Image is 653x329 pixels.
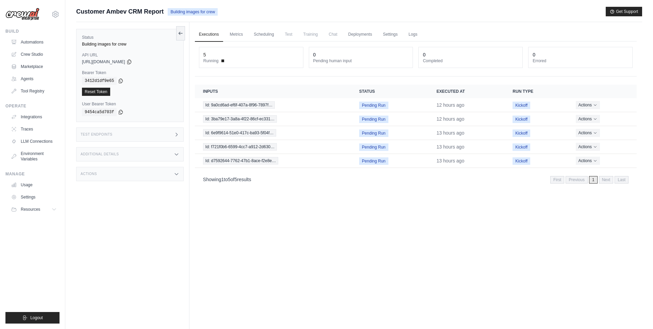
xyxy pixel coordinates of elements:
code: 9454ca5d703f [82,108,117,116]
dt: Completed [423,58,518,64]
nav: Pagination [550,176,629,184]
a: Crew Studio [8,49,60,60]
a: View execution details for Id [203,101,343,109]
span: 1 [589,176,598,184]
span: Customer Ambev CRM Report [76,7,164,16]
img: Logo [5,8,39,21]
div: 0 [313,51,316,58]
a: Deployments [344,28,376,42]
span: Last [615,176,629,184]
span: Resources [21,207,40,212]
a: Usage [8,179,60,190]
button: Actions for execution [576,157,600,165]
span: Running [203,58,219,64]
time: August 26, 2025 at 22:45 BST [436,116,464,122]
button: Resources [8,204,60,215]
span: Test [281,28,297,41]
button: Actions for execution [576,115,600,123]
a: Logs [404,28,421,42]
span: Pending Run [359,116,388,123]
nav: Pagination [195,171,637,188]
span: Pending Run [359,129,388,137]
th: Executed at [428,85,504,98]
span: Pending Run [359,143,388,151]
span: Id: f721f0b6-6599-4cc7-a912-2d630… [203,143,277,151]
a: Executions [195,28,223,42]
a: Automations [8,37,60,48]
a: View execution details for Id [203,129,343,137]
label: API URL [82,52,178,58]
time: August 26, 2025 at 22:47 BST [436,102,464,108]
span: Id: d7592644-7762-47b1-8ace-f2e8e… [203,157,279,164]
span: Kickoff [513,102,530,109]
h3: Actions [81,172,97,176]
span: Next [599,176,614,184]
span: First [550,176,564,184]
time: August 26, 2025 at 22:31 BST [436,144,464,150]
time: August 26, 2025 at 22:31 BST [436,158,464,163]
div: 5 [203,51,206,58]
span: 5 [228,177,231,182]
a: Traces [8,124,60,135]
a: View execution details for Id [203,143,343,151]
p: Showing to of results [203,176,251,183]
a: Settings [8,192,60,203]
a: Scheduling [250,28,278,42]
span: Kickoff [513,116,530,123]
dt: Pending human input [313,58,409,64]
th: Run Type [504,85,567,98]
div: Operate [5,103,60,109]
label: User Bearer Token [82,101,178,107]
span: Training is not available until the deployment is complete [299,28,322,41]
label: Status [82,35,178,40]
section: Crew executions table [195,85,637,188]
span: 1 [221,177,224,182]
a: Environment Variables [8,148,60,164]
span: Id: 3ba79e17-3a8a-4f22-86cf-ec331… [203,115,277,123]
div: Building images for crew [82,41,178,47]
span: 5 [234,177,237,182]
div: 0 [533,51,535,58]
span: Previous [566,176,588,184]
th: Status [351,85,428,98]
span: Id: 6e9f9614-51e0-417c-ba93-5f04f… [203,129,276,137]
a: Marketplace [8,61,60,72]
span: Pending Run [359,102,388,109]
label: Bearer Token [82,70,178,75]
a: Metrics [226,28,247,42]
span: Logout [30,315,43,321]
span: [URL][DOMAIN_NAME] [82,59,125,65]
dt: Errored [533,58,628,64]
a: Agents [8,73,60,84]
div: Manage [5,171,60,177]
h3: Test Endpoints [81,133,113,137]
span: Building images for crew [168,8,218,16]
a: Reset Token [82,88,110,96]
code: 3412d1df9e65 [82,77,117,85]
button: Actions for execution [576,143,600,151]
div: Build [5,29,60,34]
button: Actions for execution [576,129,600,137]
button: Get Support [606,7,642,16]
span: Kickoff [513,143,530,151]
span: Chat is not available until the deployment is complete [325,28,341,41]
time: August 26, 2025 at 22:32 BST [436,130,464,136]
a: View execution details for Id [203,157,343,164]
a: LLM Connections [8,136,60,147]
th: Inputs [195,85,351,98]
a: Tool Registry [8,86,60,97]
span: Kickoff [513,129,530,137]
h3: Additional Details [81,152,119,156]
span: Id: 9a0cd6ad-ef6f-407a-8f96-7897f… [203,101,275,109]
span: Pending Run [359,157,388,165]
a: Integrations [8,111,60,122]
a: Settings [379,28,402,42]
button: Actions for execution [576,101,600,109]
div: 0 [423,51,425,58]
span: Kickoff [513,157,530,165]
button: Logout [5,312,60,324]
a: View execution details for Id [203,115,343,123]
